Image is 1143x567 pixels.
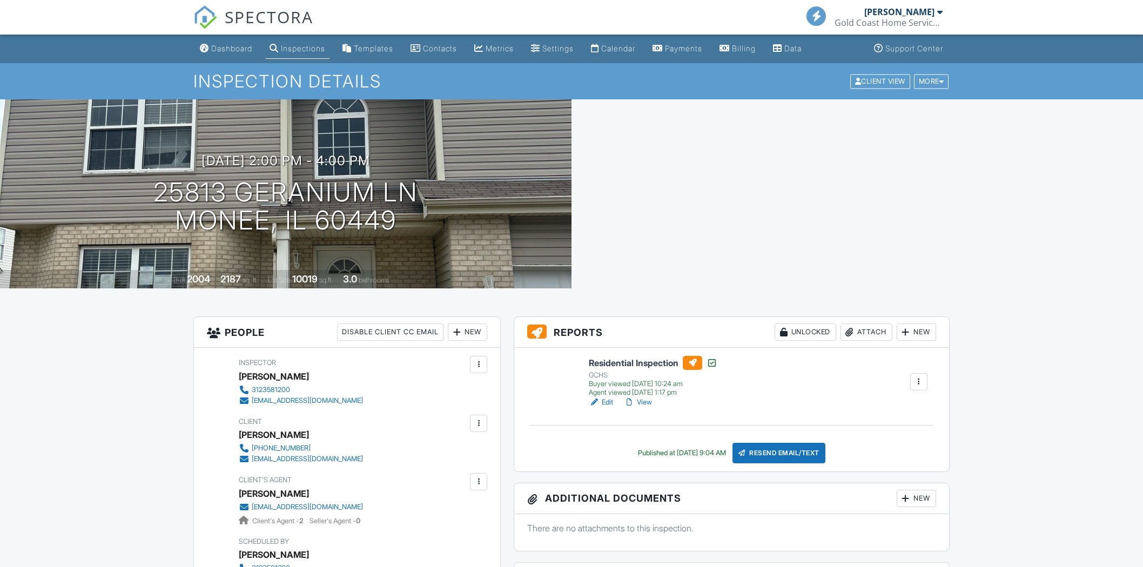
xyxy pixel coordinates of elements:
div: [PHONE_NUMBER] [252,444,311,453]
h3: [DATE] 2:00 pm - 4:00 pm [201,153,370,168]
div: Support Center [885,44,943,53]
a: Calendar [587,39,640,59]
a: Metrics [470,39,518,59]
span: Lot Size [268,276,291,284]
div: Billing [732,44,756,53]
div: [PERSON_NAME] [864,6,934,17]
div: 3.0 [343,273,357,285]
img: The Best Home Inspection Software - Spectora [193,5,217,29]
h3: People [194,317,500,348]
h1: Inspection Details [193,72,950,91]
div: More [914,74,949,89]
a: Support Center [870,39,947,59]
a: Residential Inspection GCHS Buyer viewed [DATE] 10:24 am Agent viewed [DATE] 1:17 pm [589,356,717,397]
p: There are no attachments to this inspection. [527,522,936,534]
a: Templates [338,39,398,59]
span: bathrooms [359,276,389,284]
div: Templates [354,44,393,53]
div: New [897,323,936,341]
a: Client View [849,77,913,85]
div: Resend Email/Text [732,443,825,463]
a: Payments [648,39,707,59]
span: Inspector [239,359,276,367]
h3: Reports [514,317,949,348]
span: SPECTORA [225,5,313,28]
strong: 0 [356,517,360,525]
div: 10019 [292,273,318,285]
div: 3123581200 [252,386,290,394]
a: Settings [527,39,578,59]
h3: Additional Documents [514,483,949,514]
a: [PHONE_NUMBER] [239,443,363,454]
a: SPECTORA [193,15,313,37]
div: Buyer viewed [DATE] 10:24 am [589,380,717,388]
div: [PERSON_NAME] [239,368,309,384]
div: Data [784,44,802,53]
span: Built [173,276,185,284]
div: [EMAIL_ADDRESS][DOMAIN_NAME] [252,455,363,463]
a: [EMAIL_ADDRESS][DOMAIN_NAME] [239,454,363,464]
div: Payments [665,44,702,53]
div: Published at [DATE] 9:04 AM [638,449,726,457]
div: New [448,323,487,341]
a: Edit [589,397,613,408]
a: Billing [715,39,760,59]
span: sq. ft. [243,276,258,284]
div: Agent viewed [DATE] 1:17 pm [589,388,717,397]
span: Seller's Agent - [310,517,360,525]
div: 2187 [220,273,241,285]
h6: Residential Inspection [589,356,717,370]
div: Disable Client CC Email [337,323,443,341]
div: Client View [850,74,910,89]
a: Data [769,39,806,59]
a: Dashboard [196,39,257,59]
div: [EMAIL_ADDRESS][DOMAIN_NAME] [252,503,363,511]
a: Inspections [265,39,330,59]
div: Dashboard [211,44,252,53]
a: View [624,397,652,408]
div: Calendar [601,44,635,53]
div: Metrics [486,44,514,53]
div: Inspections [281,44,325,53]
div: Attach [841,323,892,341]
span: sq.ft. [319,276,333,284]
div: 2004 [187,273,210,285]
span: Client's Agent - [252,517,305,525]
div: New [897,490,936,507]
a: [PERSON_NAME] [239,485,309,502]
div: Gold Coast Home Services LLC IL#451001259 Indiana # HI02300065 [835,17,943,28]
span: Client's Agent [239,476,292,484]
div: [PERSON_NAME] [239,546,309,563]
div: Contacts [423,44,457,53]
h1: 25813 Geranium Ln Monee, IL 60449 [153,178,418,235]
a: 3123581200 [239,384,363,395]
a: [EMAIL_ADDRESS][DOMAIN_NAME] [239,395,363,406]
span: Client [239,417,262,426]
strong: 2 [299,517,304,525]
div: [EMAIL_ADDRESS][DOMAIN_NAME] [252,396,363,405]
div: GCHS [589,371,717,380]
span: Scheduled By [239,537,289,545]
div: Unlocked [775,323,836,341]
a: [EMAIL_ADDRESS][DOMAIN_NAME] [239,502,363,512]
div: [PERSON_NAME] [239,427,309,443]
a: Contacts [406,39,461,59]
div: Settings [542,44,574,53]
